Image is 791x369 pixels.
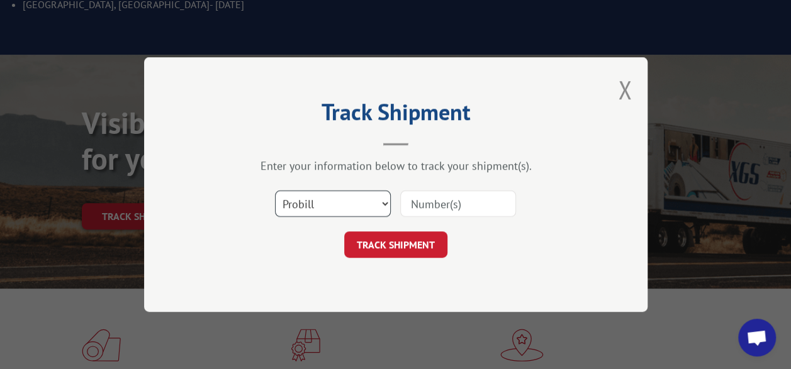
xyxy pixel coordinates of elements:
a: Open chat [738,319,776,356]
button: Close modal [618,73,632,106]
input: Number(s) [400,190,516,217]
div: Enter your information below to track your shipment(s). [207,158,585,173]
h2: Track Shipment [207,103,585,127]
button: TRACK SHIPMENT [344,231,447,258]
